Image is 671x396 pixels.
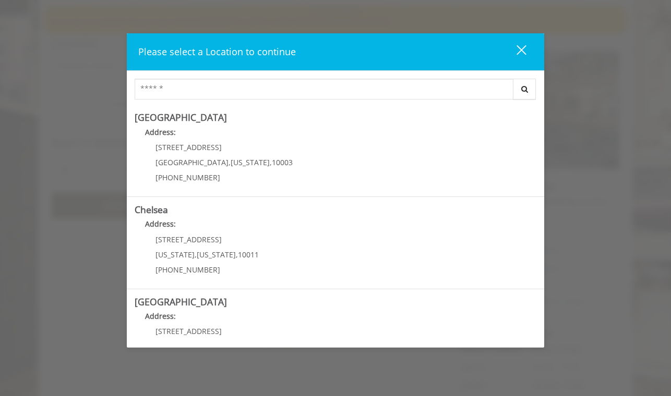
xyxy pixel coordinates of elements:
[272,157,293,167] span: 10003
[497,41,533,63] button: close dialog
[135,111,227,123] b: [GEOGRAPHIC_DATA]
[135,79,536,105] div: Center Select
[155,326,222,336] span: [STREET_ADDRESS]
[236,341,238,351] span: ,
[229,157,231,167] span: ,
[155,234,222,244] span: [STREET_ADDRESS]
[138,45,296,58] span: Please select a Location to continue
[195,250,197,259] span: ,
[270,157,272,167] span: ,
[197,341,236,351] span: [US_STATE]
[155,172,220,182] span: [PHONE_NUMBER]
[145,219,176,229] b: Address:
[195,341,197,351] span: ,
[135,79,513,100] input: Search Center
[238,250,259,259] span: 10011
[238,341,259,351] span: 10011
[155,265,220,275] span: [PHONE_NUMBER]
[135,295,227,308] b: [GEOGRAPHIC_DATA]
[519,85,531,93] i: Search button
[236,250,238,259] span: ,
[505,44,525,60] div: close dialog
[197,250,236,259] span: [US_STATE]
[155,157,229,167] span: [GEOGRAPHIC_DATA]
[145,127,176,137] b: Address:
[135,203,168,216] b: Chelsea
[155,341,195,351] span: [US_STATE]
[145,311,176,321] b: Address:
[231,157,270,167] span: [US_STATE]
[155,142,222,152] span: [STREET_ADDRESS]
[155,250,195,259] span: [US_STATE]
